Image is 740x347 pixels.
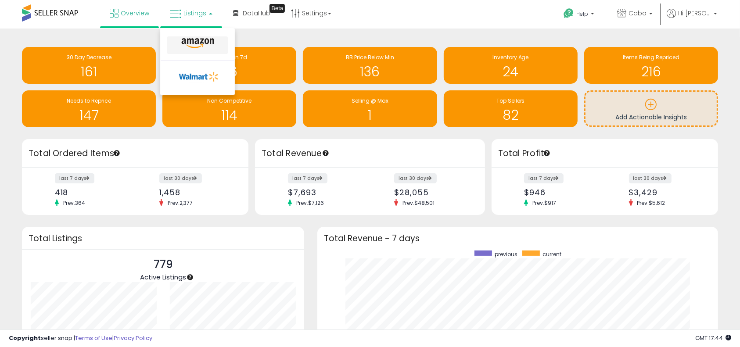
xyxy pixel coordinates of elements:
label: last 7 days [288,173,327,183]
span: 30 Day Decrease [67,54,111,61]
h3: Total Listings [29,235,298,242]
p: 779 [140,256,186,273]
div: Tooltip anchor [186,273,194,281]
span: DataHub [243,9,270,18]
strong: Copyright [9,334,41,342]
a: BB Price Below Min 136 [303,47,437,84]
h1: 82 [448,108,573,122]
div: Tooltip anchor [113,149,121,157]
div: 418 [55,188,129,197]
span: Help [576,10,588,18]
h1: 114 [167,108,292,122]
h1: 136 [307,64,432,79]
a: Non Competitive 114 [162,90,296,127]
span: Selling @ Max [352,97,388,104]
h1: 1 [307,108,432,122]
span: Prev: 2,377 [163,199,197,207]
span: Prev: $7,126 [292,199,328,207]
h1: 216 [589,64,714,79]
a: Items Being Repriced 216 [584,47,718,84]
a: Privacy Policy [114,334,152,342]
h3: Total Profit [498,147,711,160]
span: Needs to Reprice [67,97,111,104]
label: last 7 days [55,173,94,183]
span: Add Actionable Insights [615,113,687,122]
div: Tooltip anchor [322,149,330,157]
label: last 30 days [629,173,672,183]
span: Overview [121,9,149,18]
span: previous [495,250,518,258]
a: Top Sellers 82 [444,90,578,127]
span: BB Price Below Min [346,54,394,61]
span: Active Listings [140,272,186,282]
h3: Total Revenue [262,147,478,160]
span: Prev: $48,501 [398,199,439,207]
span: 2025-10-6 17:44 GMT [695,334,731,342]
a: Terms of Use [75,334,112,342]
h1: 24 [448,64,573,79]
span: Caba [629,9,647,18]
span: Listings [183,9,206,18]
span: Prev: 364 [59,199,90,207]
a: Add Actionable Insights [586,92,717,125]
h3: Total Revenue - 7 days [324,235,711,242]
span: Items Being Repriced [623,54,679,61]
div: Tooltip anchor [543,149,551,157]
span: Hi [PERSON_NAME] [678,9,711,18]
div: $28,055 [394,188,470,197]
span: Inventory Age [492,54,529,61]
label: last 7 days [524,173,564,183]
span: BB Drop in 7d [212,54,247,61]
span: Prev: $5,612 [633,199,670,207]
div: $946 [524,188,598,197]
span: Prev: $917 [528,199,560,207]
div: $3,429 [629,188,703,197]
a: Needs to Reprice 147 [22,90,156,127]
label: last 30 days [394,173,437,183]
label: last 30 days [159,173,202,183]
h1: 147 [26,108,151,122]
h3: Total Ordered Items [29,147,242,160]
a: Help [557,1,603,29]
span: Non Competitive [207,97,251,104]
span: Top Sellers [496,97,525,104]
span: current [543,250,562,258]
div: 1,458 [159,188,233,197]
a: Inventory Age 24 [444,47,578,84]
div: $7,693 [288,188,363,197]
div: seller snap | | [9,334,152,343]
a: 30 Day Decrease 161 [22,47,156,84]
div: Tooltip anchor [269,4,285,13]
h1: 161 [26,64,151,79]
i: Get Help [563,8,574,19]
a: Hi [PERSON_NAME] [667,9,717,29]
a: Selling @ Max 1 [303,90,437,127]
